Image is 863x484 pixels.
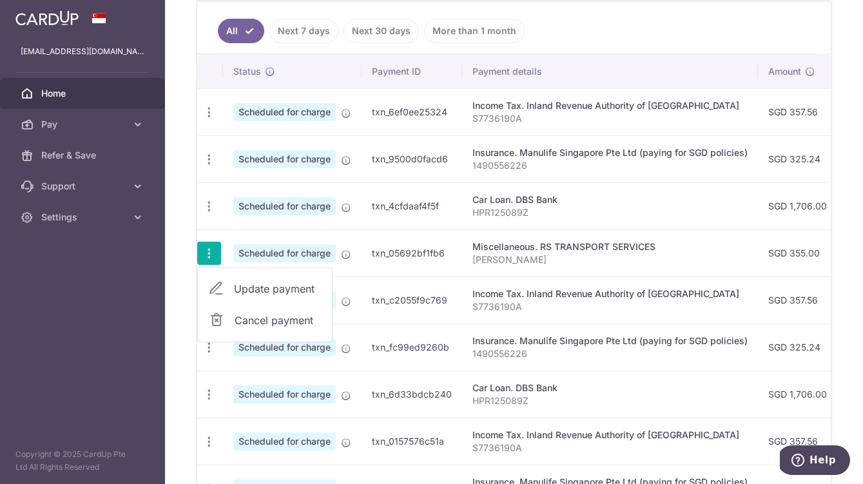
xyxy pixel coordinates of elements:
td: txn_9500d0facd6 [362,135,462,182]
td: SGD 325.24 [758,135,837,182]
div: Car Loan. DBS Bank [472,193,748,206]
p: HPR125089Z [472,394,748,407]
span: Amount [768,65,801,78]
span: Scheduled for charge [233,338,336,356]
a: All [218,19,264,43]
div: Car Loan. DBS Bank [472,382,748,394]
span: Settings [41,211,126,224]
p: S7736190A [472,441,748,454]
th: Payment ID [362,55,462,88]
span: Scheduled for charge [233,385,336,403]
div: Insurance. Manulife Singapore Pte Ltd (paying for SGD policies) [472,146,748,159]
td: SGD 1,706.00 [758,371,837,418]
p: [EMAIL_ADDRESS][DOMAIN_NAME] [21,45,144,58]
iframe: Opens a widget where you can find more information [780,445,850,478]
th: Payment details [462,55,758,88]
div: Miscellaneous. RS TRANSPORT SERVICES [472,240,748,253]
td: txn_6d33bdcb240 [362,371,462,418]
p: HPR125089Z [472,206,748,219]
td: SGD 357.56 [758,88,837,135]
span: Scheduled for charge [233,244,336,262]
span: Support [41,180,126,193]
p: 1490556226 [472,159,748,172]
span: Refer & Save [41,149,126,162]
a: Next 30 days [344,19,419,43]
p: 1490556226 [472,347,748,360]
td: SGD 325.24 [758,324,837,371]
span: Pay [41,118,126,131]
div: Insurance. Manulife Singapore Pte Ltd (paying for SGD policies) [472,334,748,347]
span: Status [233,65,261,78]
td: txn_c2055f9c769 [362,276,462,324]
a: More than 1 month [424,19,525,43]
td: txn_4cfdaaf4f5f [362,182,462,229]
p: [PERSON_NAME] [472,253,748,266]
span: Scheduled for charge [233,103,336,121]
img: CardUp [15,10,79,26]
td: txn_0157576c51a [362,418,462,465]
div: Income Tax. Inland Revenue Authority of [GEOGRAPHIC_DATA] [472,287,748,300]
td: txn_05692bf1fb6 [362,229,462,276]
span: Scheduled for charge [233,197,336,215]
div: Income Tax. Inland Revenue Authority of [GEOGRAPHIC_DATA] [472,99,748,112]
td: SGD 357.56 [758,276,837,324]
span: Home [41,87,126,100]
td: txn_6ef0ee25324 [362,88,462,135]
span: Scheduled for charge [233,150,336,168]
p: S7736190A [472,300,748,313]
div: Income Tax. Inland Revenue Authority of [GEOGRAPHIC_DATA] [472,429,748,441]
td: txn_fc99ed9260b [362,324,462,371]
td: SGD 355.00 [758,229,837,276]
p: S7736190A [472,112,748,125]
a: Next 7 days [269,19,338,43]
td: SGD 1,706.00 [758,182,837,229]
td: SGD 357.56 [758,418,837,465]
span: Scheduled for charge [233,432,336,450]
